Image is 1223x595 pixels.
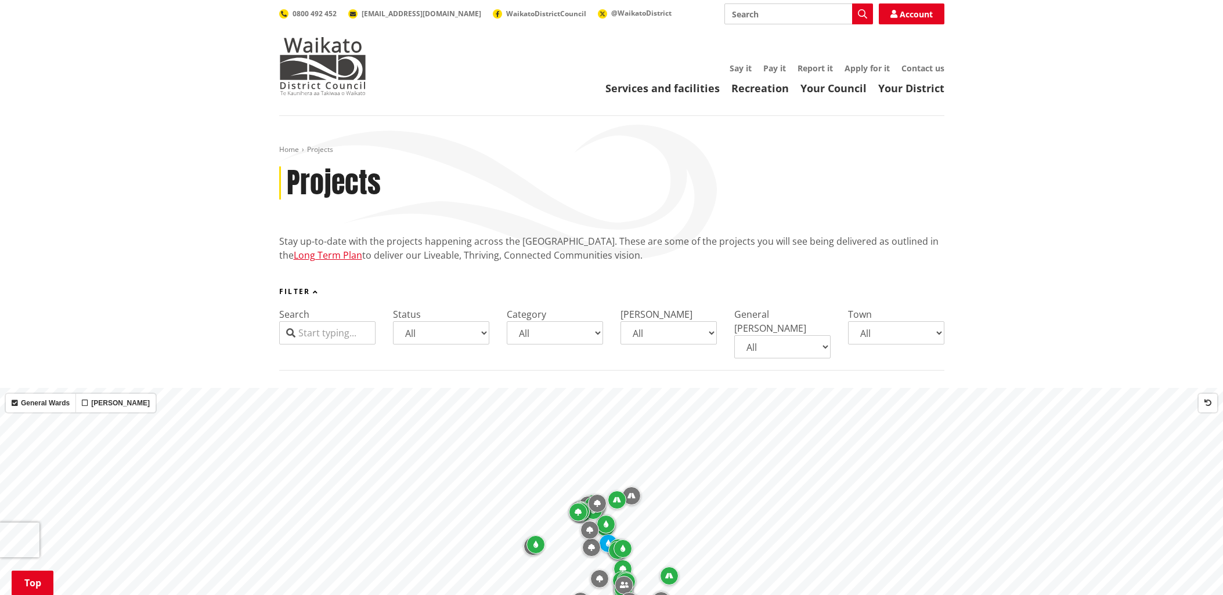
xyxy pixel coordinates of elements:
div: Map marker [582,538,601,557]
div: Map marker [612,571,631,590]
span: Projects [307,144,333,154]
div: Map marker [599,534,618,553]
a: 0800 492 452 [279,9,337,19]
input: Start typing... [279,321,376,344]
label: Search [279,308,309,321]
a: Say it [730,63,752,74]
a: [EMAIL_ADDRESS][DOMAIN_NAME] [348,9,481,19]
a: Account [879,3,944,24]
div: Map marker [616,571,635,590]
div: Map marker [608,491,626,509]
div: Map marker [597,515,615,534]
a: Pay it [763,63,786,74]
img: Waikato District Council - Te Kaunihera aa Takiwaa o Waikato [279,37,366,95]
div: Map marker [614,539,632,558]
div: Map marker [617,572,636,591]
label: General Wards [6,394,75,412]
label: General [PERSON_NAME] [734,308,806,335]
label: [PERSON_NAME] [620,308,692,321]
input: Search input [724,3,873,24]
div: Map marker [615,576,633,594]
div: Map marker [579,496,597,514]
span: WaikatoDistrictCouncil [506,9,586,19]
div: Map marker [660,567,679,585]
a: @WaikatoDistrict [598,8,672,18]
div: Map marker [583,498,602,517]
a: Report it [798,63,833,74]
a: Your Council [800,81,867,95]
iframe: Messenger Launcher [1170,546,1211,588]
span: @WaikatoDistrict [611,8,672,18]
a: Home [279,144,299,154]
a: Apply for it [845,63,890,74]
div: Map marker [588,494,607,513]
a: Your District [878,81,944,95]
a: Recreation [731,81,789,95]
div: Map marker [609,539,627,557]
span: 0800 492 452 [293,9,337,19]
div: Map marker [583,495,602,513]
label: Status [393,308,421,321]
div: Map marker [584,496,603,515]
div: Map marker [622,487,641,505]
a: Top [12,571,53,595]
span: [EMAIL_ADDRESS][DOMAIN_NAME] [362,9,481,19]
label: Category [507,308,546,321]
div: Map marker [580,521,599,539]
a: Services and facilities [605,81,720,95]
h1: Projects [287,166,381,200]
p: Stay up-to-date with the projects happening across the [GEOGRAPHIC_DATA]. These are some of the p... [279,234,944,262]
a: Long Term Plan [294,249,362,262]
label: Town [848,308,872,321]
a: WaikatoDistrictCouncil [493,9,586,19]
div: Map marker [608,541,627,560]
button: Reset [1199,394,1217,412]
div: Map marker [590,569,609,588]
div: Map marker [614,560,632,578]
nav: breadcrumb [279,145,944,155]
label: [PERSON_NAME] [75,394,156,412]
button: Filter [279,288,319,296]
div: Map marker [569,503,587,521]
div: Map marker [526,535,545,554]
a: Contact us [901,63,944,74]
div: Map marker [524,537,542,556]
